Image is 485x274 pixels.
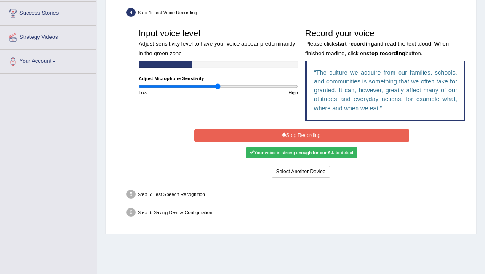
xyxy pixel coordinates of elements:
h3: Input voice level [139,29,298,57]
div: High [219,89,302,96]
div: Low [135,89,219,96]
a: Your Account [0,50,96,71]
small: Adjust sensitivity level to have your voice appear predominantly in the green zone [139,40,295,56]
b: stop recording [366,50,405,56]
button: Stop Recording [194,129,409,142]
div: Step 5: Test Speech Recognition [123,188,473,203]
small: Please click and read the text aloud. When finished reading, click on button. [305,40,449,56]
h3: Record your voice [305,29,465,57]
div: Your voice is strong enough for our A.I. to detect [246,147,357,158]
b: start recording [335,40,374,47]
q: The culture we acquire from our families, schools, and communities is something that we often tak... [314,69,457,112]
a: Strategy Videos [0,26,96,47]
button: Select Another Device [272,166,330,178]
a: Success Stories [0,2,96,23]
div: Step 6: Saving Device Configuration [123,206,473,221]
div: Step 4: Test Voice Recording [123,6,473,21]
label: Adjust Microphone Senstivity [139,75,204,82]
